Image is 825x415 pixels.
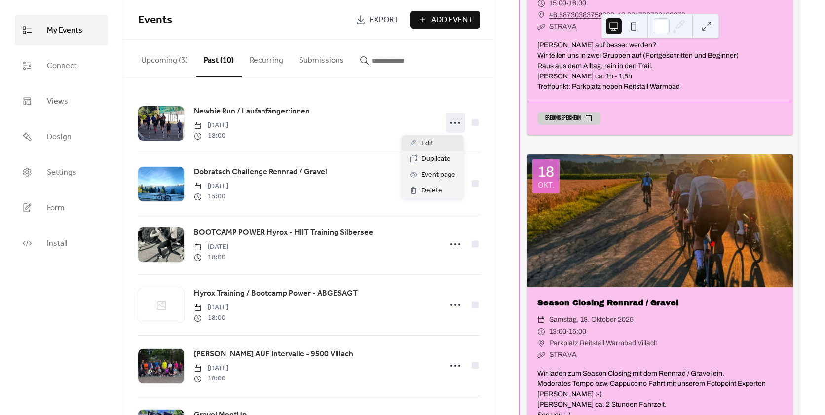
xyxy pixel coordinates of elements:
div: [PERSON_NAME] auf besser werden? Wir teilen uns in zwei Gruppen auf (Fortgeschritten und Beginner... [527,40,793,92]
span: Newbie Run / Laufanfänger:innen [194,106,310,117]
button: Upcoming (3) [133,40,196,76]
span: 18:00 [194,131,228,141]
span: 15:00 [569,326,586,338]
a: Install [15,228,108,259]
span: Events [138,9,172,31]
span: 18:00 [194,313,228,323]
a: STRAVA [549,351,577,358]
span: [DATE] [194,302,228,313]
div: ​ [537,314,545,326]
span: Design [47,129,72,145]
a: Views [15,86,108,116]
span: Form [47,200,65,216]
span: Delete [421,185,442,197]
a: Newbie Run / Laufanfänger:innen [194,105,310,118]
a: STRAVA [549,23,577,30]
span: Dobratsch Challenge Rennrad / Gravel [194,166,327,178]
div: ​ [537,21,545,33]
span: Hyrox Training / Bootcamp Power - ABGESAGT [194,288,358,300]
span: 18:00 [194,374,228,384]
span: [DATE] [194,120,228,131]
button: Ereignis speichern [537,112,600,125]
a: Connect [15,50,108,81]
a: Settings [15,157,108,188]
button: Past (10) [196,40,242,77]
span: Event page [421,169,455,181]
span: Settings [47,165,76,181]
a: My Events [15,15,108,45]
span: Export [370,14,399,26]
span: Samstag, 18. Oktober 2025 [549,314,634,326]
span: 13:00 [549,326,566,338]
a: Export [348,11,406,29]
div: ​ [537,338,545,349]
span: 18:00 [194,252,228,263]
span: Install [47,236,67,252]
span: Add Event [431,14,473,26]
a: Design [15,121,108,152]
span: [DATE] [194,363,228,374]
span: Views [47,94,68,110]
a: BOOTCAMP POWER Hyrox - HIIT Training Silbersee [194,226,373,239]
span: Edit [421,138,433,150]
a: Dobratsch Challenge Rennrad / Gravel [194,166,327,179]
span: [DATE] [194,181,228,191]
span: My Events [47,23,82,38]
span: Duplicate [421,153,450,165]
a: 46.58730383758368, 13.831708732128376 [549,9,685,21]
div: 18 [538,164,554,179]
span: Connect [47,58,77,74]
div: ​ [537,349,545,361]
div: ​ [537,9,545,21]
a: [PERSON_NAME] AUF Intervalle - 9500 Villach [194,348,353,361]
span: Parkplatz Reitstall Warmbad Villach [549,338,658,349]
span: [DATE] [194,242,228,252]
button: Recurring [242,40,291,76]
a: Season Closing Rennrad / Gravel [537,299,678,307]
a: Form [15,192,108,223]
button: Submissions [291,40,352,76]
span: [PERSON_NAME] AUF Intervalle - 9500 Villach [194,348,353,360]
button: Add Event [410,11,480,29]
span: 15:00 [194,191,228,202]
div: ​ [537,326,545,338]
div: Okt. [538,181,554,189]
a: Hyrox Training / Bootcamp Power - ABGESAGT [194,287,358,300]
span: - [566,326,569,338]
